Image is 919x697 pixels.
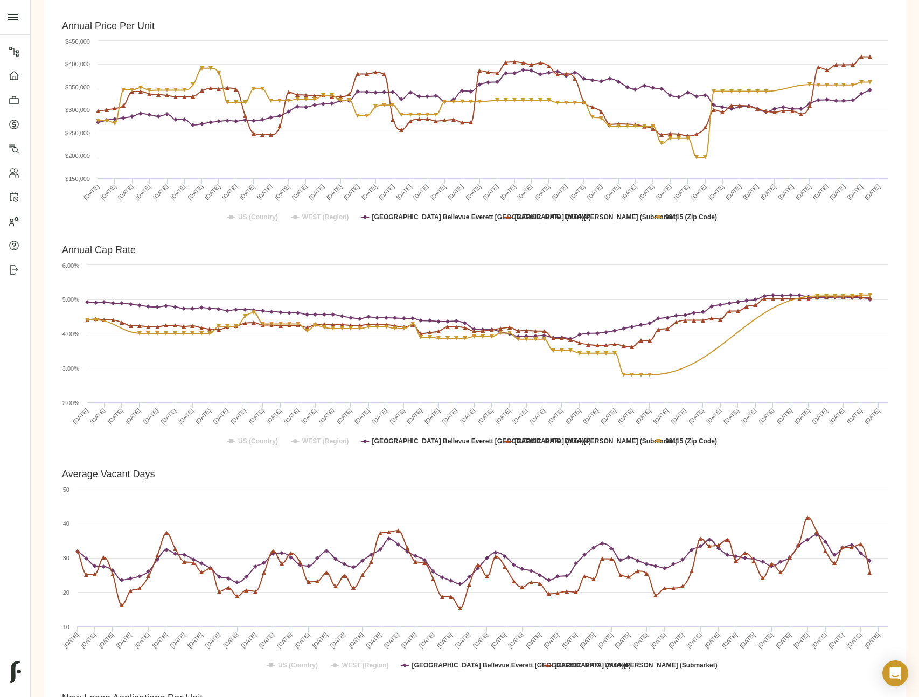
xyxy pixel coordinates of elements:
[62,296,79,303] text: 5.00%
[62,400,79,406] text: 2.00%
[62,631,80,649] text: [DATE]
[278,661,318,669] text: US (Country)
[325,183,343,201] text: [DATE]
[89,407,107,425] text: [DATE]
[499,183,517,201] text: [DATE]
[63,589,69,596] text: 20
[617,407,635,425] text: [DATE]
[302,437,349,445] text: WEST (Region)
[152,183,170,201] text: [DATE]
[464,183,482,201] text: [DATE]
[846,183,864,201] text: [DATE]
[134,183,152,201] text: [DATE]
[342,661,389,669] text: WEST (Region)
[308,183,325,201] text: [DATE]
[634,407,652,425] text: [DATE]
[670,407,687,425] text: [DATE]
[62,331,79,337] text: 4.00%
[845,631,863,649] text: [DATE]
[400,631,417,649] text: [DATE]
[186,183,204,201] text: [DATE]
[62,365,79,372] text: 3.00%
[600,407,617,425] text: [DATE]
[586,183,603,201] text: [DATE]
[293,631,311,649] text: [DATE]
[265,407,283,425] text: [DATE]
[151,631,169,649] text: [DATE]
[514,213,677,221] text: [GEOGRAPHIC_DATA][PERSON_NAME] (Submarket)
[792,631,810,649] text: [DATE]
[311,631,329,649] text: [DATE]
[687,407,705,425] text: [DATE]
[276,631,294,649] text: [DATE]
[247,407,265,425] text: [DATE]
[829,183,846,201] text: [DATE]
[142,407,159,425] text: [DATE]
[79,631,97,649] text: [DATE]
[65,130,90,136] text: $250,000
[204,631,221,649] text: [DATE]
[775,631,792,649] text: [DATE]
[283,407,301,425] text: [DATE]
[221,183,239,201] text: [DATE]
[133,631,151,649] text: [DATE]
[864,183,881,201] text: [DATE]
[459,407,477,425] text: [DATE]
[65,38,90,45] text: $450,000
[82,183,100,201] text: [DATE]
[318,407,336,425] text: [DATE]
[63,555,69,561] text: 30
[343,183,360,201] text: [DATE]
[482,183,499,201] text: [DATE]
[238,437,278,445] text: US (Country)
[378,183,395,201] text: [DATE]
[828,407,846,425] text: [DATE]
[372,213,591,221] text: [GEOGRAPHIC_DATA] Bellevue Everett [GEOGRAPHIC_DATA] (Market)
[568,183,586,201] text: [DATE]
[758,407,776,425] text: [DATE]
[811,407,829,425] text: [DATE]
[528,407,546,425] text: [DATE]
[490,631,507,649] text: [DATE]
[406,407,423,425] text: [DATE]
[57,16,893,232] svg: Annual Price Per Unit
[106,407,124,425] text: [DATE]
[667,631,685,649] text: [DATE]
[57,240,893,456] svg: Annual Cap Rate
[238,213,278,221] text: US (Country)
[238,183,256,201] text: [DATE]
[429,183,447,201] text: [DATE]
[365,631,382,649] text: [DATE]
[169,183,187,201] text: [DATE]
[776,407,793,425] text: [DATE]
[561,631,579,649] text: [DATE]
[441,407,458,425] text: [DATE]
[65,61,90,67] text: $400,000
[418,631,436,649] text: [DATE]
[10,661,21,683] img: logo
[372,437,591,445] text: [GEOGRAPHIC_DATA] Bellevue Everett [GEOGRAPHIC_DATA] (Market)
[649,631,667,649] text: [DATE]
[229,407,247,425] text: [DATE]
[65,176,90,182] text: $150,000
[117,183,135,201] text: [DATE]
[882,660,908,686] div: Open Intercom Messenger
[194,407,212,425] text: [DATE]
[672,183,690,201] text: [DATE]
[721,631,739,649] text: [DATE]
[302,213,349,221] text: WEST (Region)
[725,183,742,201] text: [DATE]
[564,407,582,425] text: [DATE]
[665,213,717,221] text: 98115 (Zip Code)
[360,183,378,201] text: [DATE]
[827,631,845,649] text: [DATE]
[707,183,725,201] text: [DATE]
[705,407,723,425] text: [DATE]
[62,245,136,255] text: Annual Cap Rate
[533,183,551,201] text: [DATE]
[72,407,89,425] text: [DATE]
[652,407,670,425] text: [DATE]
[690,183,708,201] text: [DATE]
[516,183,534,201] text: [DATE]
[703,631,721,649] text: [DATE]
